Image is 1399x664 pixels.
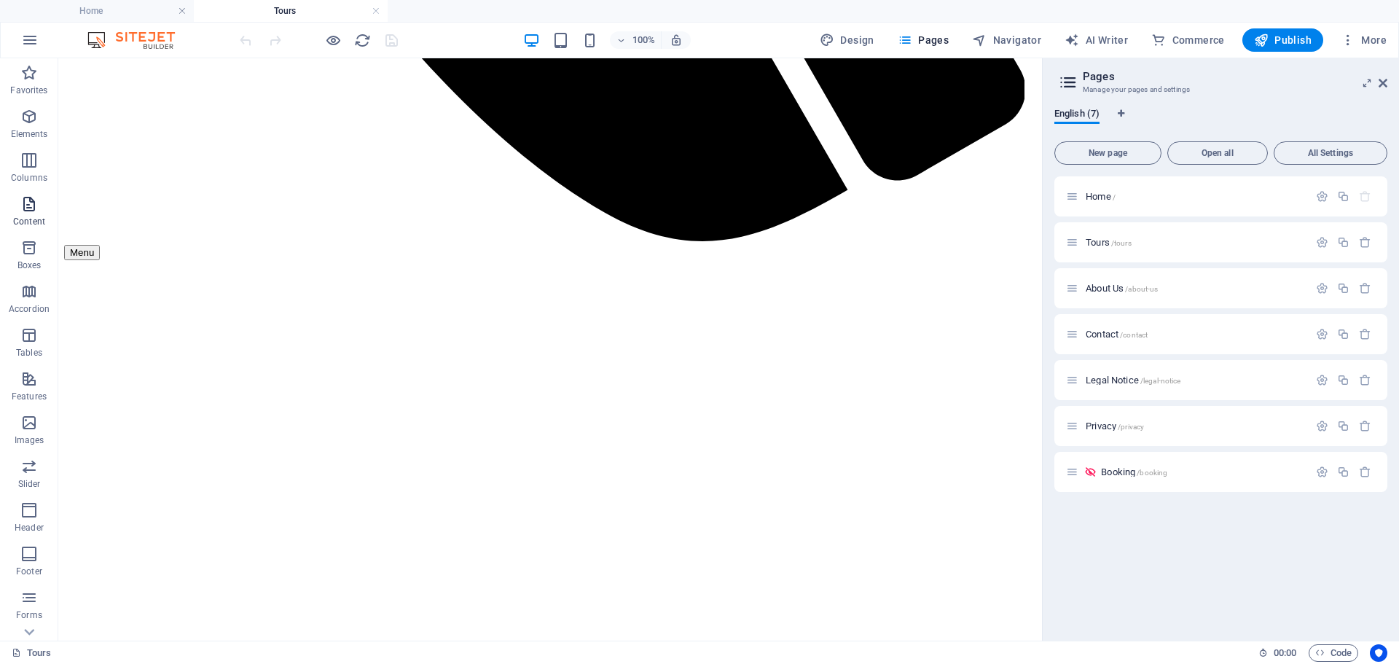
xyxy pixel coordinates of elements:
iframe: To enrich screen reader interactions, please activate Accessibility in Grammarly extension settings [58,58,1042,641]
button: Code [1309,644,1358,662]
div: Remove [1359,466,1371,478]
span: Click to open page [1086,329,1148,340]
p: Tables [16,347,42,359]
span: /tours [1111,239,1132,247]
span: Tours [1086,237,1132,248]
p: Features [12,391,47,402]
div: The startpage cannot be deleted [1359,190,1371,203]
h3: Manage your pages and settings [1083,83,1358,96]
div: Duplicate [1337,282,1349,294]
button: AI Writer [1059,28,1134,52]
h2: Pages [1083,70,1387,83]
p: Slider [18,478,41,490]
button: Publish [1242,28,1323,52]
h6: Session time [1258,644,1297,662]
button: Open all [1167,141,1268,165]
p: Columns [11,172,47,184]
div: Duplicate [1337,236,1349,249]
span: /booking [1137,469,1167,477]
div: Legal Notice/legal-notice [1081,375,1309,385]
p: Boxes [17,259,42,271]
p: Forms [16,609,42,621]
span: English (7) [1054,105,1100,125]
span: Click to open page [1086,421,1144,431]
div: Contact/contact [1081,329,1309,339]
div: Tours/tours [1081,238,1309,247]
span: Click to open page [1101,466,1167,477]
p: Accordion [9,303,50,315]
span: /legal-notice [1140,377,1181,385]
span: Click to open page [1086,283,1158,294]
button: All Settings [1274,141,1387,165]
div: Language Tabs [1054,108,1387,136]
p: Footer [16,566,42,577]
div: Remove [1359,282,1371,294]
p: Header [15,522,44,534]
button: Commerce [1145,28,1231,52]
span: Navigator [972,33,1041,47]
button: Navigator [966,28,1047,52]
button: More [1335,28,1392,52]
span: New page [1061,149,1155,157]
div: Remove [1359,236,1371,249]
div: Duplicate [1337,466,1349,478]
span: 00 00 [1274,644,1296,662]
button: New page [1054,141,1161,165]
span: Publish [1254,33,1312,47]
div: Duplicate [1337,328,1349,340]
span: Click to open page [1086,375,1180,386]
span: Click to open page [1086,191,1116,202]
div: Settings [1316,236,1328,249]
p: Favorites [10,85,47,96]
div: Duplicate [1337,374,1349,386]
p: Images [15,434,44,446]
span: /about-us [1125,285,1158,293]
div: Remove [1359,420,1371,432]
p: Content [13,216,45,227]
div: Settings [1316,374,1328,386]
div: Remove [1359,374,1371,386]
a: Click to cancel selection. Double-click to open Pages [12,644,52,662]
span: Open all [1174,149,1261,157]
div: Booking/booking [1097,467,1309,477]
div: Settings [1316,466,1328,478]
div: Settings [1316,282,1328,294]
span: Code [1315,644,1352,662]
div: Settings [1316,328,1328,340]
div: Duplicate [1337,190,1349,203]
div: Home/ [1081,192,1309,201]
div: Privacy/privacy [1081,421,1309,431]
span: All Settings [1280,149,1381,157]
span: / [1113,193,1116,201]
div: Duplicate [1337,420,1349,432]
span: AI Writer [1065,33,1128,47]
button: Usercentrics [1370,644,1387,662]
div: Settings [1316,420,1328,432]
span: /contact [1120,331,1148,339]
h4: Tours [194,3,388,19]
div: About Us/about-us [1081,284,1309,293]
span: /privacy [1118,423,1144,431]
p: Elements [11,128,48,140]
span: More [1341,33,1387,47]
span: Commerce [1151,33,1225,47]
div: Remove [1359,328,1371,340]
div: Settings [1316,190,1328,203]
span: : [1284,647,1286,658]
